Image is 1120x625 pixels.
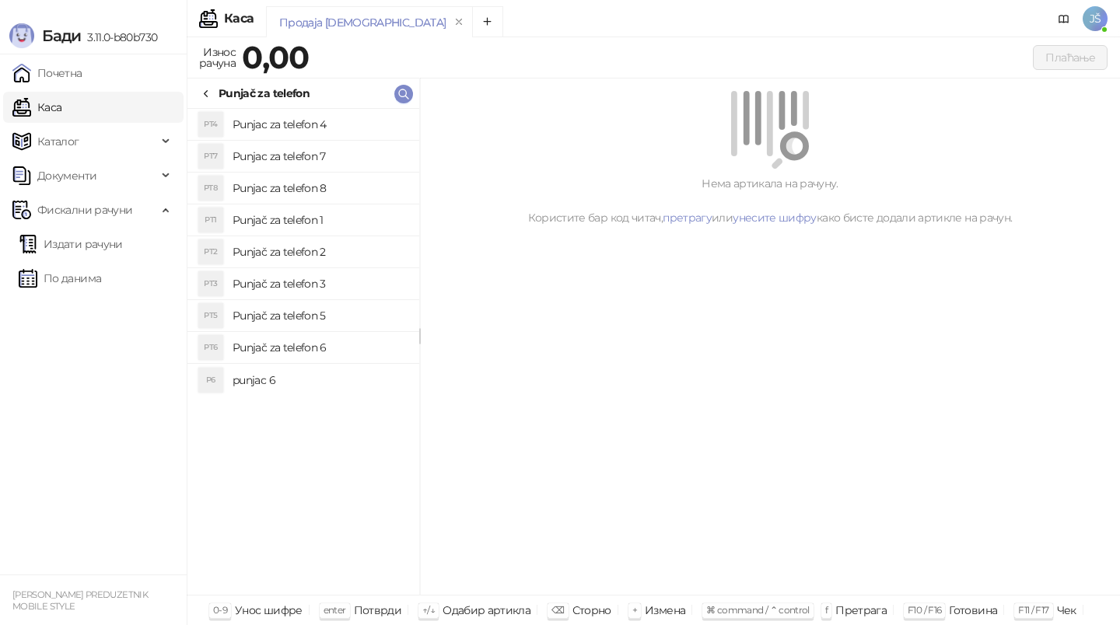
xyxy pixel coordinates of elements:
[1018,604,1048,616] span: F11 / F17
[1052,6,1076,31] a: Документација
[235,600,303,620] div: Унос шифре
[9,23,34,48] img: Logo
[233,239,407,264] h4: Punjač za telefon 2
[706,604,810,616] span: ⌘ command / ⌃ control
[233,176,407,201] h4: Punjac za telefon 8
[354,600,402,620] div: Потврди
[198,208,223,232] div: PT1
[645,600,685,620] div: Измена
[233,303,407,328] h4: Punjač za telefon 5
[422,604,435,616] span: ↑/↓
[632,604,637,616] span: +
[449,16,469,29] button: remove
[825,604,828,616] span: f
[37,194,132,225] span: Фискални рачуни
[198,335,223,360] div: PT6
[19,229,123,260] a: Издати рачуни
[908,604,941,616] span: F10 / F16
[233,271,407,296] h4: Punjač za telefon 3
[37,160,96,191] span: Документи
[242,38,309,76] strong: 0,00
[198,176,223,201] div: PT8
[233,112,407,137] h4: Punjac za telefon 4
[443,600,530,620] div: Одабир артикла
[12,589,148,612] small: [PERSON_NAME] PREDUZETNIK MOBILE STYLE
[224,12,254,25] div: Каса
[663,211,712,225] a: претрагу
[233,335,407,360] h4: Punjač za telefon 6
[12,58,82,89] a: Почетна
[81,30,157,44] span: 3.11.0-b80b730
[219,85,310,102] div: Punjač za telefon
[198,239,223,264] div: PT2
[472,6,503,37] button: Add tab
[233,144,407,169] h4: Punjac za telefon 7
[196,42,239,73] div: Износ рачуна
[198,271,223,296] div: PT3
[949,600,997,620] div: Готовина
[1033,45,1108,70] button: Плаћање
[37,126,79,157] span: Каталог
[42,26,81,45] span: Бади
[324,604,346,616] span: enter
[198,303,223,328] div: PT5
[198,144,223,169] div: PT7
[279,14,446,31] div: Продаја [DEMOGRAPHIC_DATA]
[233,368,407,393] h4: punjac 6
[1057,600,1076,620] div: Чек
[1083,6,1108,31] span: JŠ
[233,208,407,232] h4: Punjač za telefon 1
[572,600,611,620] div: Сторно
[198,112,223,137] div: PT4
[439,175,1101,226] div: Нема артикала на рачуну. Користите бар код читач, или како бисте додали артикле на рачун.
[198,368,223,393] div: P6
[835,600,887,620] div: Претрага
[551,604,564,616] span: ⌫
[213,604,227,616] span: 0-9
[187,109,419,595] div: grid
[733,211,817,225] a: унесите шифру
[12,92,61,123] a: Каса
[19,263,101,294] a: По данима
